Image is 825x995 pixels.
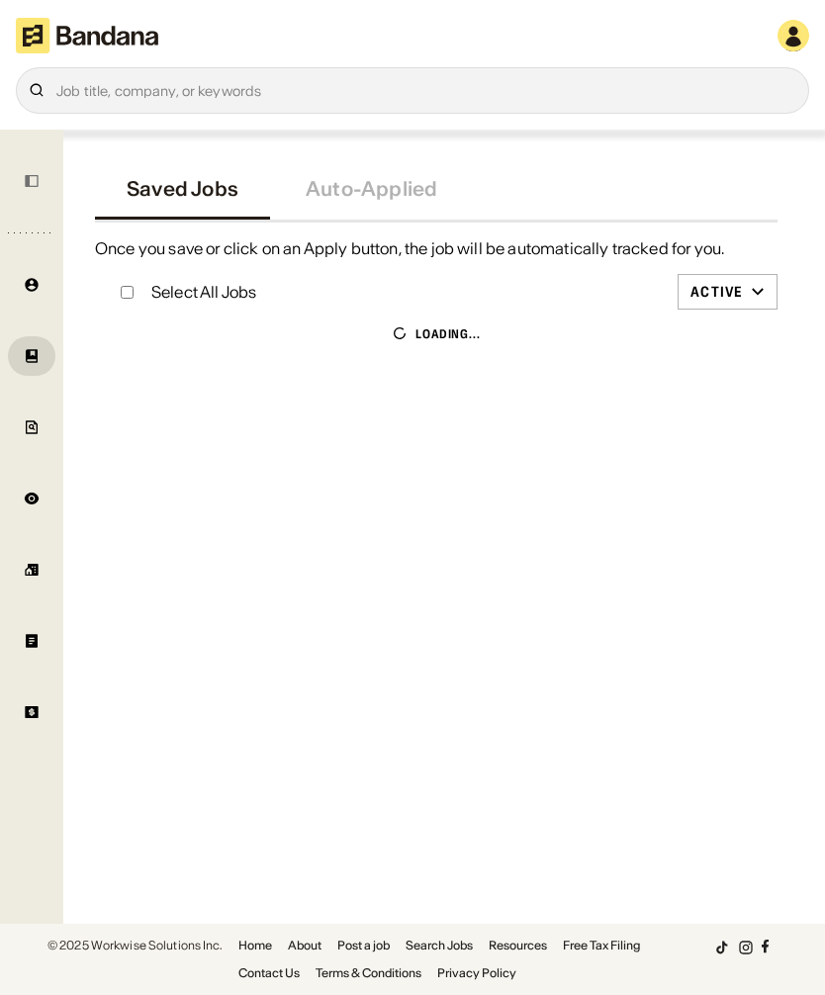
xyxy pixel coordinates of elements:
a: Free Tax Filing [563,940,640,951]
div: Auto-Applied [306,177,437,201]
a: Home [238,940,272,951]
a: Post a job [337,940,390,951]
img: Bandana logotype [16,18,158,53]
div: Select All Jobs [151,284,256,300]
div: © 2025 Workwise Solutions Inc. [47,940,223,951]
a: Resources [489,940,547,951]
a: Privacy Policy [437,967,516,979]
a: Contact Us [238,967,300,979]
a: Search Jobs [406,940,473,951]
a: Terms & Conditions [316,967,421,979]
div: Job title, company, or keywords [56,83,796,98]
div: Active [690,283,743,301]
div: Saved Jobs [127,177,238,201]
div: Loading... [415,326,482,342]
div: Once you save or click on an Apply button, the job will be automatically tracked for you. [95,238,778,259]
a: About [288,940,321,951]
